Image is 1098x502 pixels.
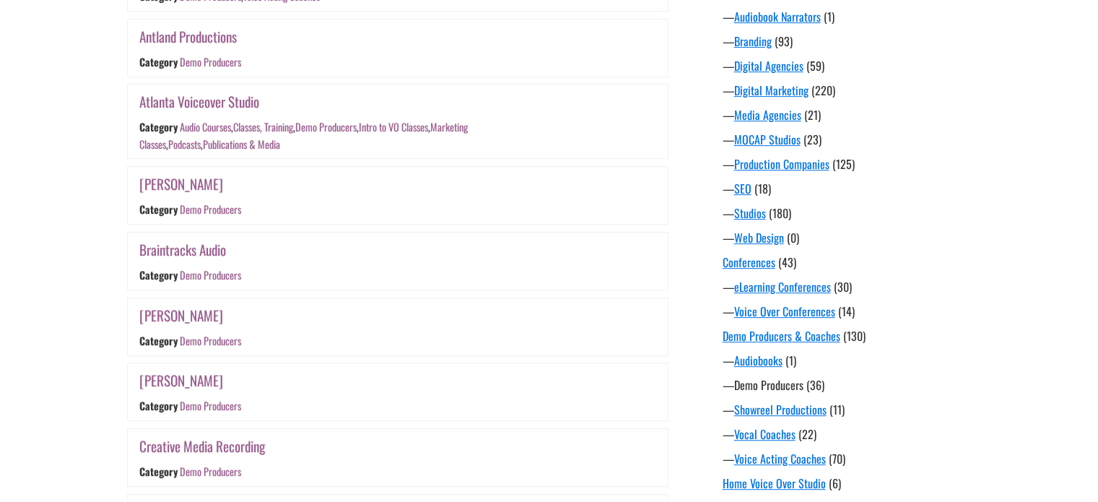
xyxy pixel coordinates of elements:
[734,352,783,369] a: Audiobooks
[734,376,803,394] a: Demo Producers
[723,475,826,492] a: Home Voice Over Studio
[834,278,852,295] span: (30)
[734,106,801,124] a: Media Agencies
[734,131,801,148] a: MOCAP Studios
[843,327,866,345] span: (130)
[824,8,835,25] span: (1)
[179,398,240,413] a: Demo Producers
[787,229,799,246] span: (0)
[785,352,796,369] span: (1)
[179,464,240,479] a: Demo Producers
[139,370,223,391] a: [PERSON_NAME]
[139,120,468,152] a: Marketing Classes
[139,239,226,260] a: Braintracks Audio
[179,54,240,69] a: Demo Producers
[734,401,827,418] a: Showreel Productions
[734,33,772,50] a: Branding
[723,425,982,443] div: —
[139,202,178,217] div: Category
[232,120,292,135] a: Classes, Training
[203,137,280,152] a: Publications & Media
[829,475,841,492] span: (6)
[139,26,237,47] a: Antland Productions
[723,82,982,99] div: —
[139,333,178,348] div: Category
[775,33,793,50] span: (93)
[723,401,982,418] div: —
[139,120,178,135] div: Category
[838,303,855,320] span: (14)
[734,82,809,99] a: Digital Marketing
[723,254,775,271] a: Conferences
[734,155,829,173] a: Production Companies
[723,278,982,295] div: —
[179,333,240,348] a: Demo Producers
[295,120,356,135] a: Demo Producers
[723,155,982,173] div: —
[723,8,982,25] div: —
[734,8,821,25] a: Audiobook Narrators
[723,33,982,50] div: —
[179,120,230,135] a: Audio Courses
[139,120,468,152] div: , , , , , ,
[139,464,178,479] div: Category
[723,303,982,320] div: —
[811,82,835,99] span: (220)
[734,229,784,246] a: Web Design
[723,450,982,467] div: —
[832,155,855,173] span: (125)
[723,327,840,345] a: Demo Producers & Coaches
[723,376,982,394] div: —
[139,267,178,282] div: Category
[179,267,240,282] a: Demo Producers
[723,106,982,124] div: —
[139,436,265,456] a: Creative Media Recording
[804,106,821,124] span: (21)
[723,352,982,369] div: —
[723,229,982,246] div: —
[139,173,223,194] a: [PERSON_NAME]
[778,254,796,271] span: (43)
[358,120,427,135] a: Intro to VO Classes
[734,303,835,320] a: Voice Over Conferences
[723,131,982,148] div: —
[723,57,982,74] div: —
[734,425,796,443] a: Vocal Coaches
[734,180,751,197] a: SEO
[139,398,178,413] div: Category
[723,204,982,222] div: —
[734,278,831,295] a: eLearning Conferences
[829,401,845,418] span: (11)
[734,450,826,467] a: Voice Acting Coaches
[139,305,223,326] a: [PERSON_NAME]
[769,204,791,222] span: (180)
[734,204,766,222] a: Studios
[139,54,178,69] div: Category
[179,202,240,217] a: Demo Producers
[803,131,822,148] span: (23)
[754,180,771,197] span: (18)
[723,180,982,197] div: —
[806,57,824,74] span: (59)
[829,450,845,467] span: (70)
[139,91,259,112] a: Atlanta Voiceover Studio
[168,137,201,152] a: Podcasts
[806,376,824,394] span: (36)
[798,425,816,443] span: (22)
[734,57,803,74] a: Digital Agencies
